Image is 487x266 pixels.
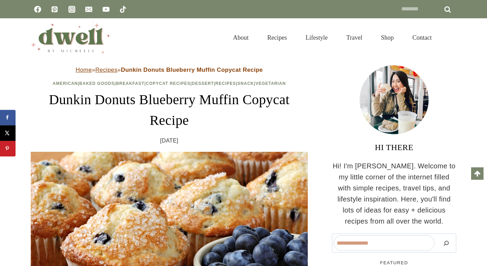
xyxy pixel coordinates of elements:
[99,2,113,16] a: YouTube
[445,32,456,43] button: View Search Form
[116,2,130,16] a: TikTok
[238,81,254,86] a: Snack
[116,81,144,86] a: Breakfast
[48,2,61,16] a: Pinterest
[76,67,263,73] span: » »
[31,2,45,16] a: Facebook
[224,27,441,49] nav: Primary Navigation
[256,81,286,86] a: Vegetarian
[146,81,190,86] a: Copycat Recipes
[53,81,78,86] a: American
[65,2,79,16] a: Instagram
[95,67,117,73] a: Recipes
[31,89,308,131] h1: Dunkin Donuts Blueberry Muffin Copycat Recipe
[332,160,456,227] p: Hi! I'm [PERSON_NAME]. Welcome to my little corner of the internet filled with simple recipes, tr...
[79,81,115,86] a: Baked Goods
[216,81,236,86] a: Recipes
[471,167,484,180] a: Scroll to top
[224,27,258,49] a: About
[332,141,456,154] h3: HI THERE
[438,235,455,251] button: Search
[258,27,296,49] a: Recipes
[192,81,214,86] a: Dessert
[403,27,441,49] a: Contact
[296,27,337,49] a: Lifestyle
[121,67,263,73] strong: Dunkin Donuts Blueberry Muffin Copycat Recipe
[160,136,179,145] time: [DATE]
[31,22,110,53] img: DWELL by michelle
[337,27,372,49] a: Travel
[82,2,96,16] a: Email
[372,27,403,49] a: Shop
[76,67,92,73] a: Home
[53,81,286,86] span: | | | | | | |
